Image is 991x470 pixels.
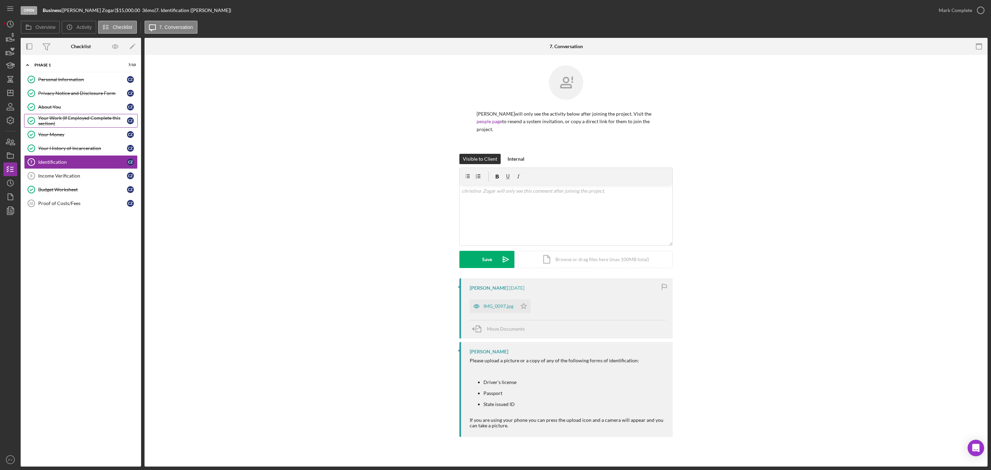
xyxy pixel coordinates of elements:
[34,63,119,67] div: Phase 1
[127,200,134,207] div: c Z
[482,251,492,268] div: Save
[71,44,91,49] div: Checklist
[21,6,37,15] div: Open
[62,21,96,34] button: Activity
[24,155,138,169] a: 7IdentificationcZ
[470,358,666,428] div: Please upload a picture or a copy of any of the following forms of identification: If you are usi...
[142,8,154,13] div: 36 mo
[24,141,138,155] a: Your History of IncarcerationcZ
[21,21,60,34] button: Overview
[477,118,502,124] a: people page
[470,320,532,338] button: Move Documents
[38,146,127,151] div: Your History of Incarceration
[463,154,497,164] div: Visible to Client
[116,8,142,13] div: $15,000.00
[470,349,508,354] div: [PERSON_NAME]
[29,201,33,205] tspan: 10
[159,24,193,30] label: 7. Conversation
[24,183,138,196] a: Budget WorksheetcZ
[127,117,134,124] div: c Z
[43,8,63,13] div: |
[63,8,116,13] div: [PERSON_NAME] Zogar |
[38,187,127,192] div: Budget Worksheet
[487,326,525,332] span: Move Documents
[509,285,524,291] time: 2025-08-22 20:28
[477,110,656,133] p: [PERSON_NAME] will only see the activity below after joining the project. Visit the to resend a s...
[483,391,666,396] li: Passport
[38,90,127,96] div: Privacy Notice and Disclosure Form
[504,154,528,164] button: Internal
[24,73,138,86] a: Personal InformationcZ
[30,174,32,178] tspan: 8
[550,44,583,49] div: 7. Conversation
[127,76,134,83] div: c Z
[154,8,231,13] div: | 7. Identification ([PERSON_NAME])
[35,24,55,30] label: Overview
[24,86,138,100] a: Privacy Notice and Disclosure FormcZ
[127,131,134,138] div: c Z
[76,24,92,30] label: Activity
[127,172,134,179] div: c Z
[459,251,514,268] button: Save
[98,21,137,34] button: Checklist
[127,159,134,165] div: c Z
[38,115,127,126] div: Your Work (If Employed Complete this section)
[124,63,136,67] div: 7 / 10
[483,402,666,407] li: State issued ID
[38,104,127,110] div: About You
[459,154,501,164] button: Visible to Client
[30,160,32,164] tspan: 7
[38,159,127,165] div: Identification
[3,453,17,467] button: PY
[38,77,127,82] div: Personal Information
[483,303,513,309] div: IMG_0097.jpg
[470,285,508,291] div: [PERSON_NAME]
[127,90,134,97] div: c Z
[8,458,13,462] text: PY
[508,154,524,164] div: Internal
[127,186,134,193] div: c Z
[24,128,138,141] a: Your MoneycZ
[38,132,127,137] div: Your Money
[127,145,134,152] div: c Z
[38,173,127,179] div: Income Verification
[24,169,138,183] a: 8Income VerificationcZ
[38,201,127,206] div: Proof of Costs/Fees
[932,3,988,17] button: Mark Complete
[127,104,134,110] div: c Z
[43,7,61,13] b: Business
[24,100,138,114] a: About YoucZ
[939,3,972,17] div: Mark Complete
[145,21,198,34] button: 7. Conversation
[24,114,138,128] a: Your Work (If Employed Complete this section)cZ
[968,440,984,456] div: Open Intercom Messenger
[24,196,138,210] a: 10Proof of Costs/FeescZ
[483,380,666,385] li: Driver's license
[113,24,132,30] label: Checklist
[470,299,531,313] button: IMG_0097.jpg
